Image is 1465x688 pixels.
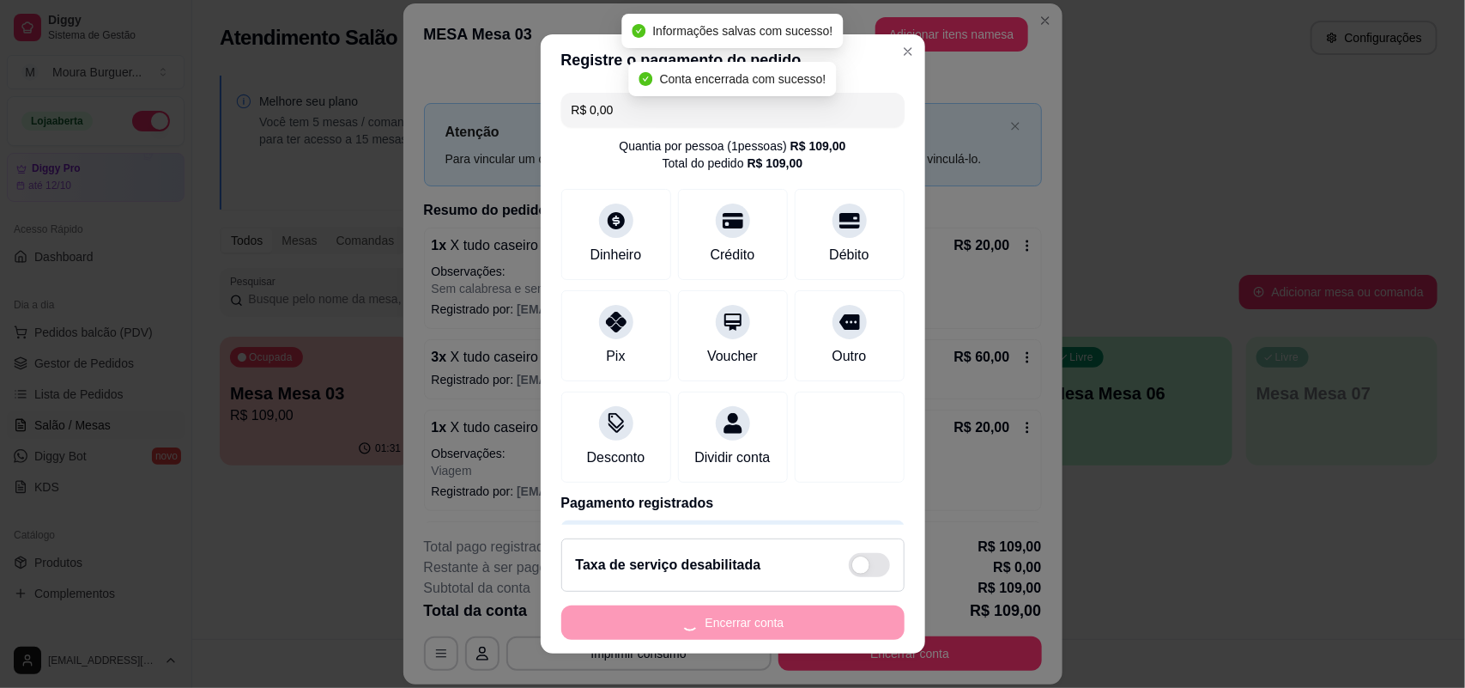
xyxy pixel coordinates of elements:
div: Voucher [707,346,758,367]
div: Quantia por pessoa ( 1 pessoas) [620,137,846,155]
span: check-circle [639,72,653,86]
div: Outro [832,346,866,367]
div: Crédito [711,245,755,265]
header: Registre o pagamento do pedido [541,34,925,86]
div: Débito [829,245,869,265]
div: Dividir conta [694,448,770,468]
button: Close [894,38,922,65]
div: R$ 109,00 [790,137,846,155]
div: R$ 109,00 [748,155,803,172]
div: Dinheiro [590,245,642,265]
span: Informações salvas com sucesso! [652,24,832,38]
p: Pagamento registrados [561,493,905,514]
input: Ex.: hambúrguer de cordeiro [572,93,894,127]
div: Desconto [587,448,645,468]
span: Conta encerrada com sucesso! [660,72,826,86]
span: check-circle [632,24,645,38]
div: Pix [606,346,625,367]
h2: Taxa de serviço desabilitada [576,555,761,575]
div: Total do pedido [663,155,803,172]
